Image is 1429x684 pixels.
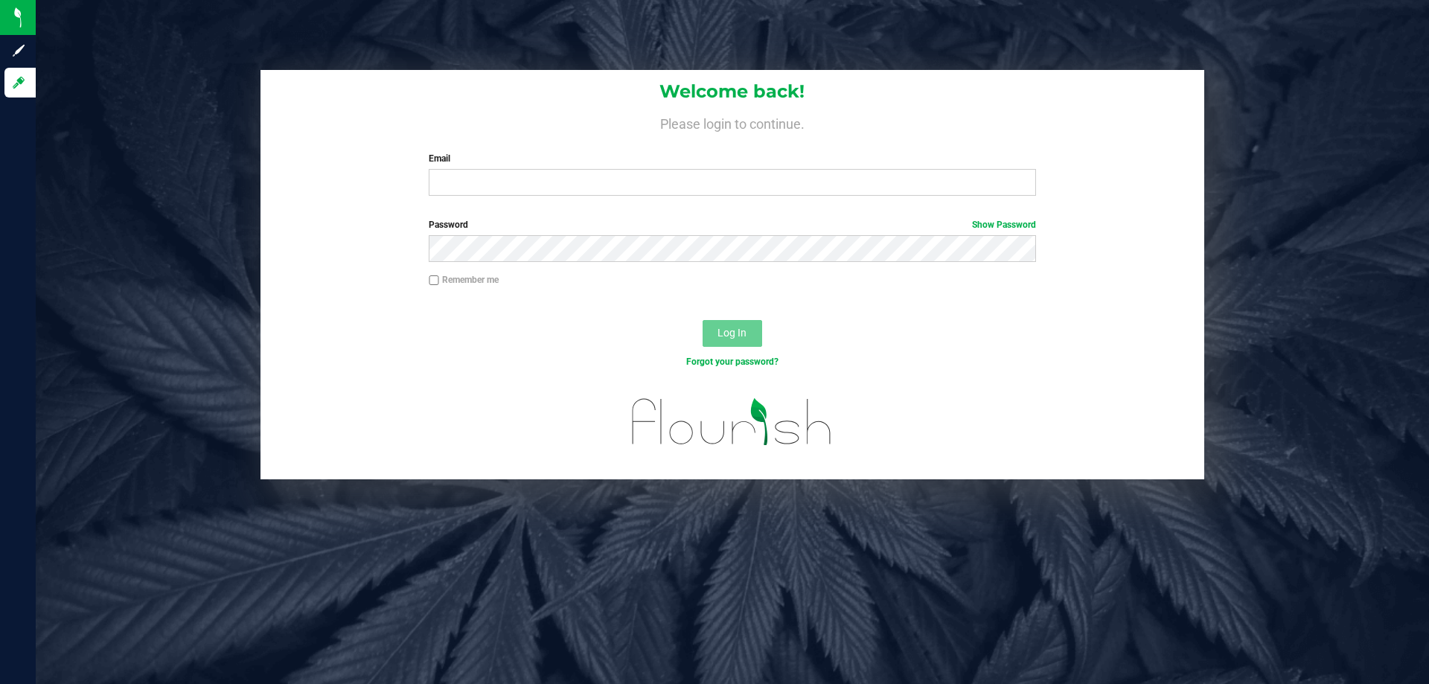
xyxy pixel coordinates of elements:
[429,220,468,230] span: Password
[429,273,499,287] label: Remember me
[429,275,439,286] input: Remember me
[11,75,26,90] inline-svg: Log in
[972,220,1036,230] a: Show Password
[703,320,762,347] button: Log In
[686,357,779,367] a: Forgot your password?
[11,43,26,58] inline-svg: Sign up
[717,327,747,339] span: Log In
[260,113,1204,131] h4: Please login to continue.
[260,82,1204,101] h1: Welcome back!
[429,152,1035,165] label: Email
[614,384,850,460] img: flourish_logo.svg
